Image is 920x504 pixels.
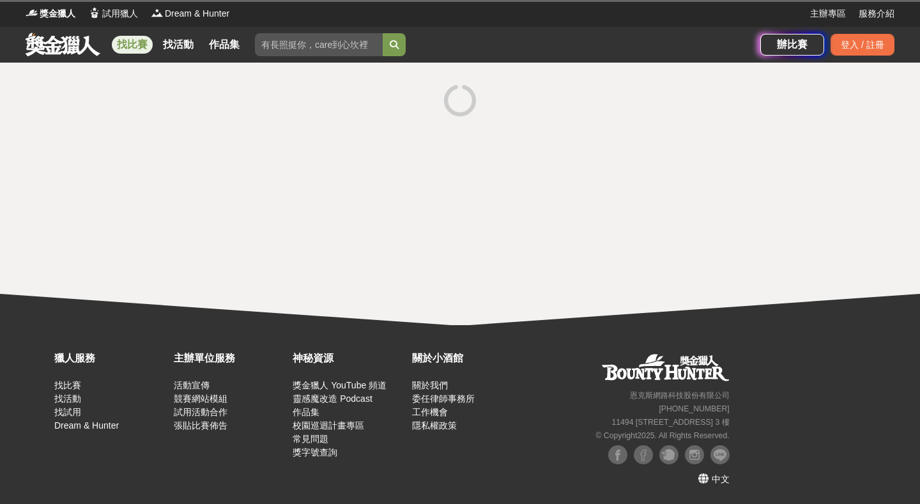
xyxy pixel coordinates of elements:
[293,420,364,431] a: 校園巡迴計畫專區
[710,445,730,464] img: LINE
[831,34,894,56] div: 登入 / 註冊
[412,351,525,366] div: 關於小酒館
[102,7,138,20] span: 試用獵人
[174,380,210,390] a: 活動宣傳
[204,36,245,54] a: 作品集
[54,351,167,366] div: 獵人服務
[293,434,328,444] a: 常見問題
[54,407,81,417] a: 找試用
[174,407,227,417] a: 試用活動合作
[712,474,730,484] span: 中文
[412,420,457,431] a: 隱私權政策
[685,445,704,464] img: Instagram
[293,393,372,404] a: 靈感魔改造 Podcast
[88,6,101,19] img: Logo
[293,351,406,366] div: 神秘資源
[595,431,729,440] small: © Copyright 2025 . All Rights Reserved.
[26,7,75,20] a: Logo獎金獵人
[293,447,337,457] a: 獎字號查詢
[54,393,81,404] a: 找活動
[859,7,894,20] a: 服務介紹
[151,7,229,20] a: LogoDream & Hunter
[611,418,729,427] small: 11494 [STREET_ADDRESS] 3 樓
[40,7,75,20] span: 獎金獵人
[293,380,387,390] a: 獎金獵人 YouTube 頻道
[174,420,227,431] a: 張貼比賽佈告
[54,380,81,390] a: 找比賽
[412,393,475,404] a: 委任律師事務所
[810,7,846,20] a: 主辦專區
[255,33,383,56] input: 有長照挺你，care到心坎裡！青春出手，拍出照顧 影音徵件活動
[174,393,227,404] a: 競賽網站模組
[630,391,730,400] small: 恩克斯網路科技股份有限公司
[659,445,678,464] img: Plurk
[634,445,653,464] img: Facebook
[659,404,729,413] small: [PHONE_NUMBER]
[158,36,199,54] a: 找活動
[112,36,153,54] a: 找比賽
[293,407,319,417] a: 作品集
[412,380,448,390] a: 關於我們
[151,6,164,19] img: Logo
[412,407,448,417] a: 工作機會
[608,445,627,464] img: Facebook
[760,34,824,56] a: 辦比賽
[165,7,229,20] span: Dream & Hunter
[54,420,119,431] a: Dream & Hunter
[88,7,138,20] a: Logo試用獵人
[174,351,287,366] div: 主辦單位服務
[26,6,38,19] img: Logo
